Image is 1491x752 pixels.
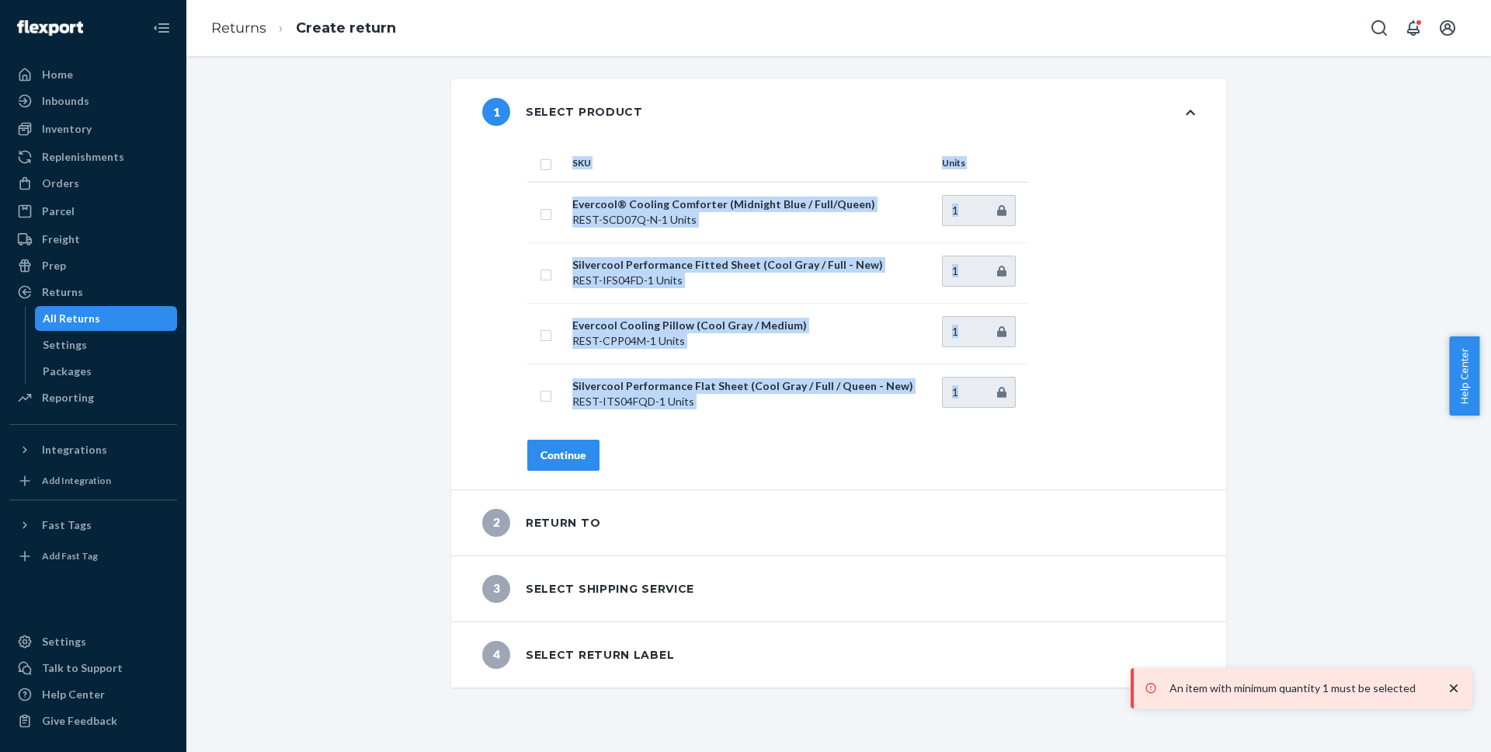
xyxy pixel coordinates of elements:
th: Units [936,144,1028,182]
p: An item with minimum quantity 1 must be selected [1170,681,1430,696]
th: SKU [566,144,936,182]
div: Select product [482,98,643,126]
div: Inventory [42,121,92,137]
a: Talk to Support [9,656,177,681]
div: Talk to Support [42,660,123,676]
p: REST-ITS04FQD - 1 Units [572,394,930,409]
button: Open account menu [1432,12,1463,44]
a: Add Fast Tag [9,544,177,569]
a: Returns [9,280,177,305]
div: Select return label [482,641,674,669]
a: Orders [9,171,177,196]
a: Help Center [9,682,177,707]
p: REST-IFS04FD - 1 Units [572,273,930,288]
p: REST-SCD07Q-N - 1 Units [572,212,930,228]
a: Prep [9,253,177,278]
button: Help Center [1449,336,1479,416]
span: 1 [482,98,510,126]
a: Packages [35,359,178,384]
span: 2 [482,509,510,537]
a: Inbounds [9,89,177,113]
a: Reporting [9,385,177,410]
div: Orders [42,176,79,191]
p: REST-CPP04M - 1 Units [572,333,930,349]
p: Silvercool Performance Flat Sheet (Cool Gray / Full / Queen - New) [572,378,930,394]
a: Create return [296,19,396,37]
input: Enter quantity [942,256,1016,287]
div: Freight [42,232,80,247]
a: Home [9,62,177,87]
a: Inventory [9,117,177,141]
img: Flexport logo [17,20,83,36]
button: Open Search Box [1364,12,1395,44]
div: Integrations [42,442,107,458]
div: All Returns [43,311,100,326]
p: Evercool® Cooling Comforter (Midnight Blue / Full/Queen) [572,197,930,212]
div: Home [42,67,73,82]
a: Settings [9,629,177,654]
button: Continue [527,440,600,471]
p: Silvercool Performance Fitted Sheet (Cool Gray / Full - New) [572,257,930,273]
button: Close Navigation [146,12,177,44]
span: 3 [482,575,510,603]
span: 4 [482,641,510,669]
div: Packages [43,364,92,379]
button: Fast Tags [9,513,177,538]
div: Settings [42,634,86,649]
div: Add Fast Tag [42,549,98,562]
input: Enter quantity [942,377,1016,408]
a: Parcel [9,199,177,224]
div: Give Feedback [42,713,117,729]
a: Settings [35,332,178,357]
div: Select shipping service [482,575,694,603]
button: Integrations [9,437,177,462]
ol: breadcrumbs [199,5,408,51]
div: Add Integration [42,474,111,487]
div: Reporting [42,390,94,406]
button: Open notifications [1398,12,1429,44]
input: Enter quantity [942,195,1016,226]
div: Help Center [42,687,105,702]
div: Replenishments [42,149,124,165]
button: Give Feedback [9,708,177,733]
a: All Returns [35,306,178,331]
a: Add Integration [9,468,177,493]
div: Return to [482,509,600,537]
div: Settings [43,337,87,353]
p: Evercool Cooling Pillow (Cool Gray / Medium) [572,318,930,333]
a: Freight [9,227,177,252]
div: Fast Tags [42,517,92,533]
a: Returns [211,19,266,37]
div: Parcel [42,204,75,219]
a: Replenishments [9,144,177,169]
svg: close toast [1446,681,1461,696]
div: Prep [42,258,66,273]
div: Returns [42,284,83,300]
div: Inbounds [42,93,89,109]
input: Enter quantity [942,316,1016,347]
div: Continue [540,447,586,463]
